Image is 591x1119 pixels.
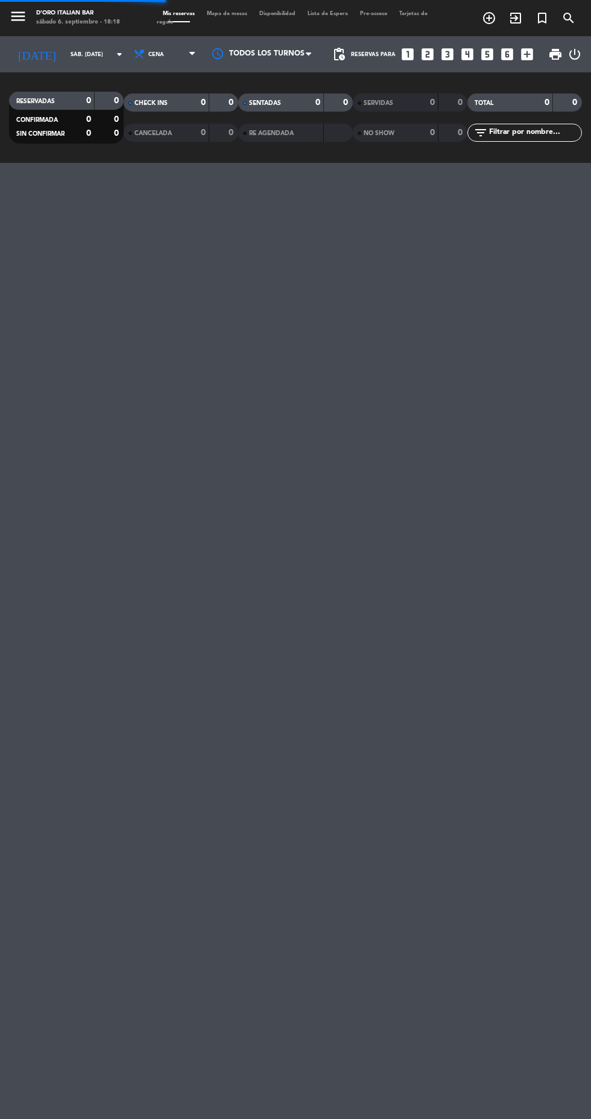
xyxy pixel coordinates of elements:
[508,11,523,25] i: exit_to_app
[420,46,435,62] i: looks_two
[567,47,582,62] i: power_settings_new
[482,11,496,25] i: add_circle_outline
[36,9,120,18] div: D'oro Italian Bar
[201,11,253,16] span: Mapa de mesas
[134,130,172,136] span: CANCELADA
[114,97,121,105] strong: 0
[315,98,320,107] strong: 0
[343,98,350,107] strong: 0
[548,47,563,62] span: print
[86,129,91,138] strong: 0
[9,7,27,25] i: menu
[430,98,435,107] strong: 0
[36,18,120,27] div: sábado 6. septiembre - 18:18
[201,128,206,137] strong: 0
[157,11,201,16] span: Mis reservas
[440,46,455,62] i: looks_3
[430,128,435,137] strong: 0
[364,130,394,136] span: NO SHOW
[86,97,91,105] strong: 0
[488,126,581,139] input: Filtrar por nombre...
[114,115,121,124] strong: 0
[201,98,206,107] strong: 0
[535,11,549,25] i: turned_in_not
[364,100,393,106] span: SERVIDAS
[249,100,281,106] span: SENTADAS
[475,100,493,106] span: TOTAL
[16,117,58,123] span: CONFIRMADA
[16,98,55,104] span: RESERVADAS
[458,98,465,107] strong: 0
[545,98,549,107] strong: 0
[354,11,393,16] span: Pre-acceso
[458,128,465,137] strong: 0
[499,46,515,62] i: looks_6
[567,36,582,72] div: LOG OUT
[479,46,495,62] i: looks_5
[561,11,576,25] i: search
[9,7,27,28] button: menu
[134,100,168,106] span: CHECK INS
[16,131,65,137] span: SIN CONFIRMAR
[229,98,236,107] strong: 0
[460,46,475,62] i: looks_4
[229,128,236,137] strong: 0
[400,46,416,62] i: looks_one
[114,129,121,138] strong: 0
[148,51,164,58] span: Cena
[86,115,91,124] strong: 0
[572,98,580,107] strong: 0
[302,11,354,16] span: Lista de Espera
[519,46,535,62] i: add_box
[112,47,127,62] i: arrow_drop_down
[253,11,302,16] span: Disponibilidad
[473,125,488,140] i: filter_list
[9,42,65,66] i: [DATE]
[249,130,294,136] span: RE AGENDADA
[351,51,396,58] span: Reservas para
[332,47,346,62] span: pending_actions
